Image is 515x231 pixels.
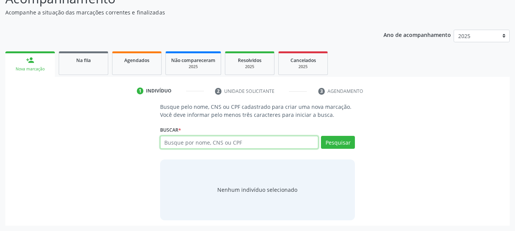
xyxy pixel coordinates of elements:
[160,136,319,149] input: Busque por nome, CNS ou CPF
[231,64,269,70] div: 2025
[160,103,355,119] p: Busque pelo nome, CNS ou CPF cadastrado para criar uma nova marcação. Você deve informar pelo men...
[137,88,144,94] div: 1
[290,57,316,64] span: Cancelados
[171,57,215,64] span: Não compareceram
[284,64,322,70] div: 2025
[124,57,149,64] span: Agendados
[76,57,91,64] span: Na fila
[321,136,355,149] button: Pesquisar
[238,57,262,64] span: Resolvidos
[146,88,172,94] div: Indivíduo
[160,124,181,136] label: Buscar
[5,8,358,16] p: Acompanhe a situação das marcações correntes e finalizadas
[171,64,215,70] div: 2025
[383,30,451,39] p: Ano de acompanhamento
[217,186,297,194] div: Nenhum indivíduo selecionado
[11,66,50,72] div: Nova marcação
[26,56,34,64] div: person_add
